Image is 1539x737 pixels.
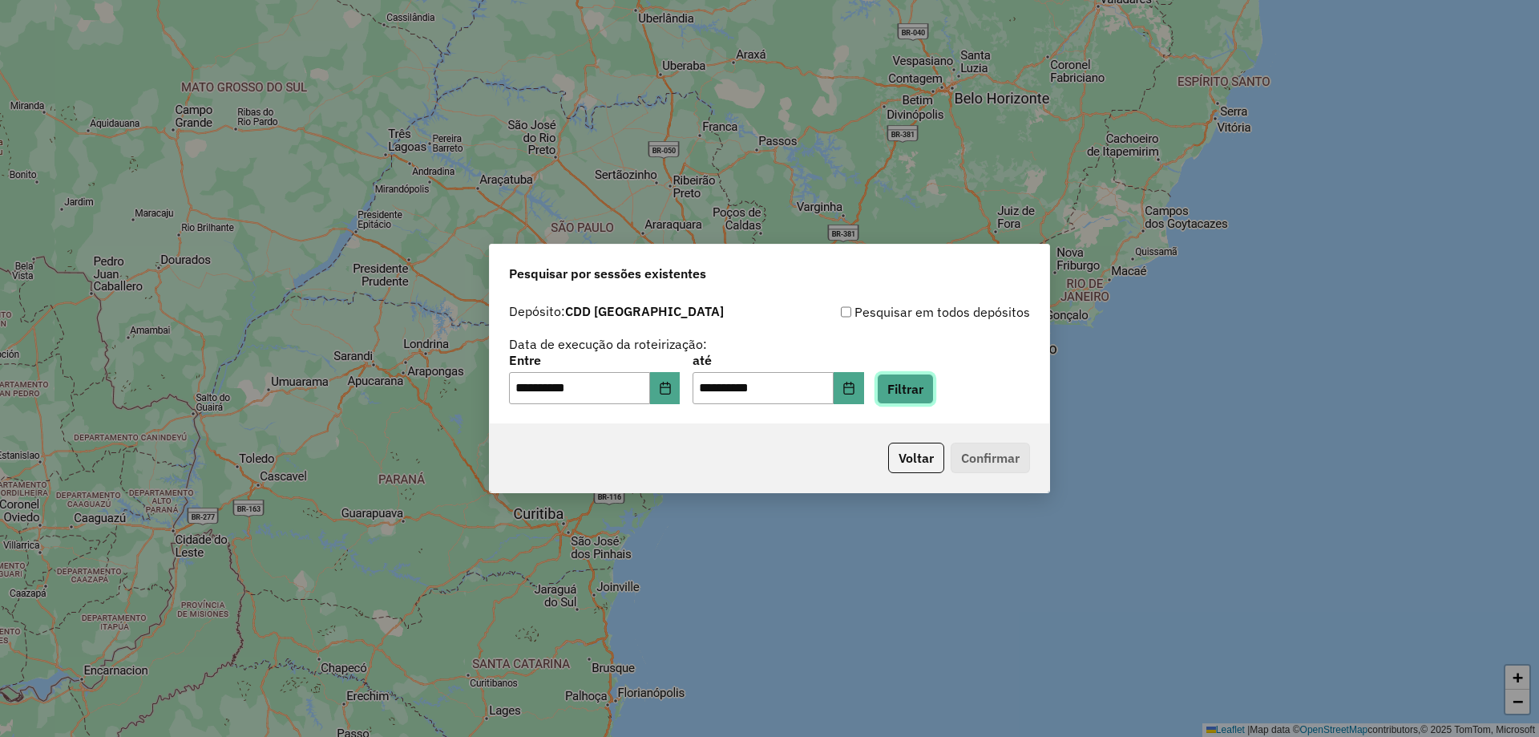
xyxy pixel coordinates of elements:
[650,372,681,404] button: Choose Date
[834,372,864,404] button: Choose Date
[509,264,706,283] span: Pesquisar por sessões existentes
[877,374,934,404] button: Filtrar
[509,334,707,354] label: Data de execução da roteirização:
[693,350,863,370] label: até
[565,303,724,319] strong: CDD [GEOGRAPHIC_DATA]
[888,443,944,473] button: Voltar
[769,302,1030,322] div: Pesquisar em todos depósitos
[509,350,680,370] label: Entre
[509,302,724,321] label: Depósito:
